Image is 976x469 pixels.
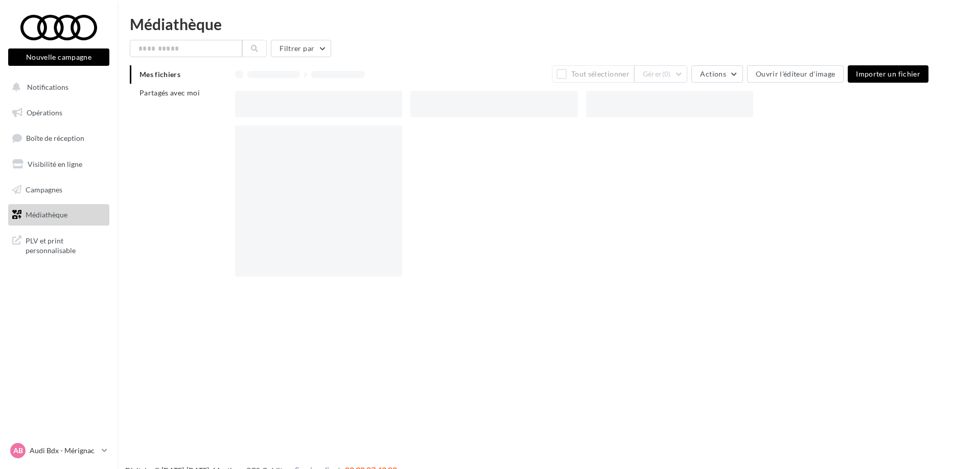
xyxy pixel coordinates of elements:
span: AB [13,446,23,456]
span: Campagnes [26,185,62,193]
div: Médiathèque [130,16,964,32]
span: Médiathèque [26,210,67,219]
button: Actions [691,65,742,83]
span: PLV et print personnalisable [26,234,105,256]
span: Opérations [27,108,62,117]
button: Filtrer par [271,40,331,57]
button: Tout sélectionner [552,65,634,83]
a: Visibilité en ligne [6,154,111,175]
a: Médiathèque [6,204,111,226]
span: Partagés avec moi [140,88,200,97]
a: Campagnes [6,179,111,201]
span: Importer un fichier [856,69,920,78]
span: (0) [662,70,671,78]
button: Gérer(0) [634,65,688,83]
button: Importer un fichier [848,65,928,83]
span: Actions [700,69,726,78]
a: AB Audi Bdx - Mérignac [8,441,109,460]
span: Visibilité en ligne [28,160,82,168]
a: PLV et print personnalisable [6,230,111,260]
span: Boîte de réception [26,134,84,142]
p: Audi Bdx - Mérignac [30,446,98,456]
span: Mes fichiers [140,70,180,79]
a: Opérations [6,102,111,124]
button: Ouvrir l'éditeur d'image [747,65,844,83]
a: Boîte de réception [6,127,111,149]
button: Nouvelle campagne [8,48,109,66]
button: Notifications [6,77,107,98]
span: Notifications [27,83,68,91]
